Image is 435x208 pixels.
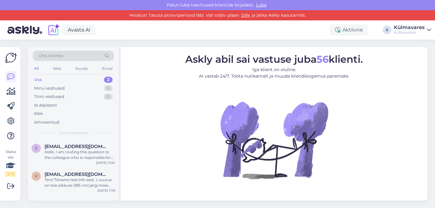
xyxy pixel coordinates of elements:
a: KülmavaresKülmavares [394,25,431,35]
div: [DATE] 11:16 [97,188,115,193]
img: explore-ai [47,23,60,36]
span: v [35,174,37,178]
div: Hello, I am routing this question to the colleague who is responsible for this topic. The reply m... [45,149,115,160]
div: Tere! Täname teid info eest. L suurus on teie pikkuse (185 cm) järgi meie suuruste tabeli kohasel... [45,177,115,188]
div: Tiimi vestlused [34,94,64,100]
div: Web [52,65,62,73]
span: Uued vestlused [59,130,88,136]
div: Aktiivne [330,24,368,36]
div: 2 / 3 [5,171,16,177]
div: Arhiveeritud [34,119,59,125]
div: K [383,26,391,34]
div: 2 [104,77,113,83]
span: Zola.zola1@gmail.com [45,144,109,149]
div: Uus [34,77,42,83]
img: No Chat active [218,84,330,196]
div: AI Assistent [34,102,57,108]
div: Email [101,65,114,73]
a: SIIN [239,12,252,18]
span: varmpz@gmail.com [45,172,109,177]
div: Külmavares [394,30,424,35]
span: Otsi kliente [38,53,63,59]
a: Avasta AI [62,25,96,35]
span: Z [35,146,37,151]
b: 56 [317,53,329,65]
div: 0 [104,94,113,100]
img: Askly Logo [5,52,17,64]
div: [DATE] 11:00 [96,160,115,165]
span: Luba [254,2,268,8]
p: Iga klient on oluline. AI vastab 24/7. Tööta nutikamalt ja muuda kliendikogemus paremaks. [185,66,363,79]
div: 9 [104,85,113,91]
span: Askly abil sai vastuse juba klienti. [185,53,363,65]
div: All [33,65,40,73]
div: Külmavares [394,25,424,30]
div: Vaata siia [5,149,16,177]
div: Minu vestlused [34,85,65,91]
div: Socials [74,65,89,73]
div: Kõik [34,111,43,117]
